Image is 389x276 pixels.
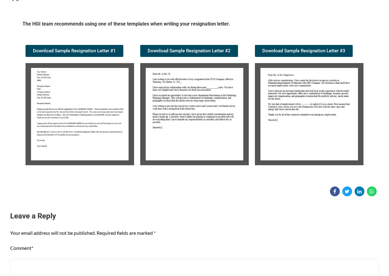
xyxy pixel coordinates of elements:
label: Comment [10,245,33,251]
span: Download Sample Resignation Letter #2 [148,49,231,53]
a: Share on Twitter [342,186,352,196]
p: Your email address will not be published. Required fields are marked * [10,229,379,238]
h5: The HGI team recommends using one of these templates when writing your resignation letter. [22,21,367,30]
h3: Leave a Reply [10,211,379,222]
a: Share on WhatsApp [367,186,377,196]
a: Download Sample Resignation Letter #3 [255,45,353,57]
a: Share on Facebook [330,186,340,196]
a: Download Sample Resignation Letter #1 [26,45,123,57]
span: Download Sample Resignation Letter #1 [33,49,116,53]
span: Download Sample Resignation Letter #3 [262,49,345,53]
a: Share on Linkedin [355,186,364,196]
a: Download Sample Resignation Letter #2 [140,45,238,57]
